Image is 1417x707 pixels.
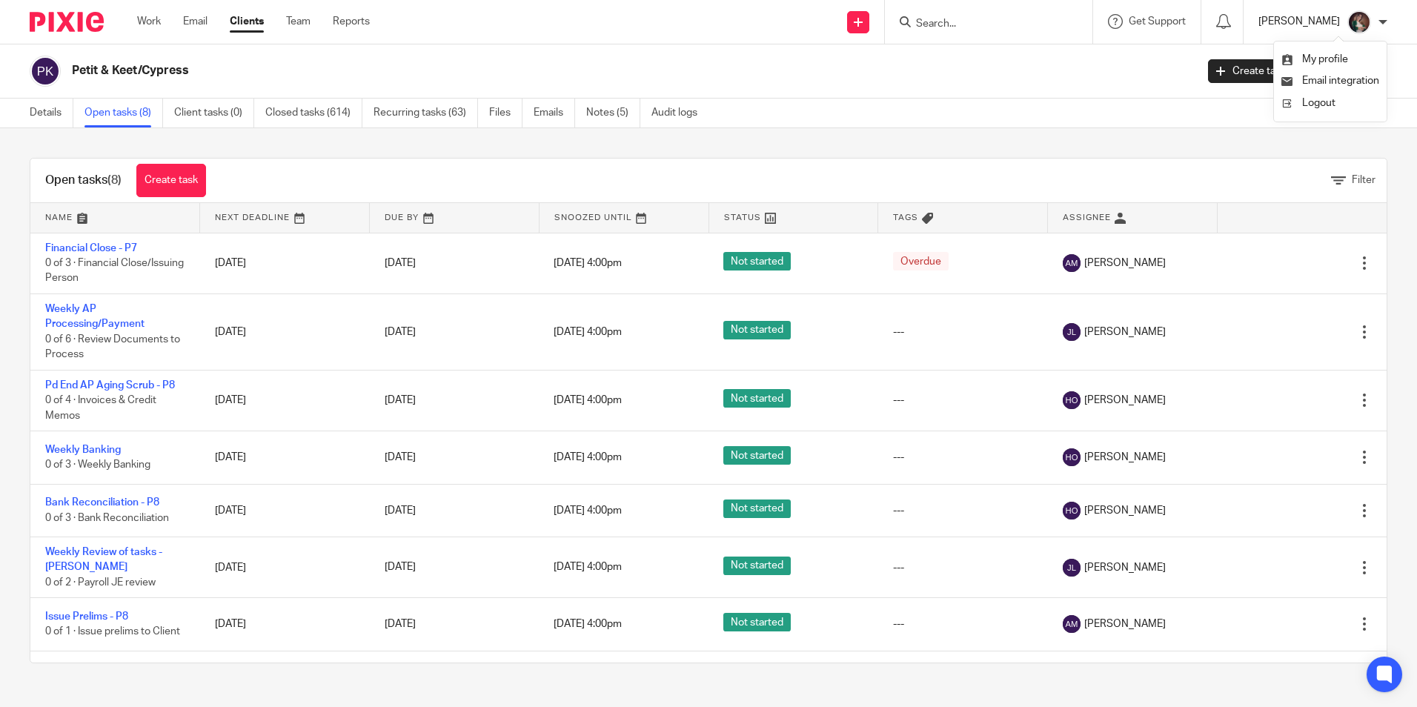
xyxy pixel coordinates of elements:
[1063,502,1081,520] img: svg%3E
[333,14,370,29] a: Reports
[385,452,416,462] span: [DATE]
[1281,54,1348,64] a: My profile
[45,627,180,637] span: 0 of 1 · Issue prelims to Client
[137,14,161,29] a: Work
[1302,76,1379,86] span: Email integration
[723,499,791,518] span: Not started
[1063,559,1081,577] img: svg%3E
[45,513,169,523] span: 0 of 3 · Bank Reconciliation
[30,99,73,127] a: Details
[554,562,622,573] span: [DATE] 4:00pm
[723,321,791,339] span: Not started
[1084,560,1166,575] span: [PERSON_NAME]
[30,12,104,32] img: Pixie
[893,503,1033,518] div: ---
[534,99,575,127] a: Emails
[893,560,1033,575] div: ---
[1302,54,1348,64] span: My profile
[385,562,416,573] span: [DATE]
[489,99,522,127] a: Files
[1084,503,1166,518] span: [PERSON_NAME]
[45,577,156,588] span: 0 of 2 · Payroll JE review
[1084,450,1166,465] span: [PERSON_NAME]
[1281,93,1379,114] a: Logout
[893,252,949,270] span: Overdue
[385,327,416,337] span: [DATE]
[554,619,622,629] span: [DATE] 4:00pm
[1129,16,1186,27] span: Get Support
[45,611,128,622] a: Issue Prelims - P8
[84,99,163,127] a: Open tasks (8)
[893,325,1033,339] div: ---
[200,431,370,484] td: [DATE]
[915,18,1048,31] input: Search
[554,213,632,222] span: Snoozed Until
[200,651,370,703] td: [DATE]
[723,446,791,465] span: Not started
[554,505,622,516] span: [DATE] 4:00pm
[385,395,416,405] span: [DATE]
[1302,98,1335,108] span: Logout
[136,164,206,197] a: Create task
[554,327,622,337] span: [DATE] 4:00pm
[1063,615,1081,633] img: svg%3E
[174,99,254,127] a: Client tasks (0)
[1063,391,1081,409] img: svg%3E
[45,258,184,284] span: 0 of 3 · Financial Close/Issuing Person
[200,233,370,293] td: [DATE]
[45,445,121,455] a: Weekly Banking
[893,450,1033,465] div: ---
[1208,59,1294,83] a: Create task
[1063,323,1081,341] img: svg%3E
[45,547,162,572] a: Weekly Review of tasks - [PERSON_NAME]
[107,174,122,186] span: (8)
[45,304,145,329] a: Weekly AP Processing/Payment
[200,293,370,370] td: [DATE]
[1063,448,1081,466] img: svg%3E
[893,617,1033,631] div: ---
[183,14,208,29] a: Email
[200,598,370,651] td: [DATE]
[651,99,708,127] a: Audit logs
[1063,254,1081,272] img: svg%3E
[374,99,478,127] a: Recurring tasks (63)
[723,389,791,408] span: Not started
[1281,76,1379,86] a: Email integration
[45,460,150,471] span: 0 of 3 · Weekly Banking
[200,370,370,431] td: [DATE]
[723,613,791,631] span: Not started
[1084,393,1166,408] span: [PERSON_NAME]
[45,497,159,508] a: Bank Reconciliation - P8
[1258,14,1340,29] p: [PERSON_NAME]
[30,56,61,87] img: svg%3E
[554,258,622,268] span: [DATE] 4:00pm
[45,380,175,391] a: Pd End AP Aging Scrub - P8
[286,14,311,29] a: Team
[45,173,122,188] h1: Open tasks
[893,393,1033,408] div: ---
[1347,10,1371,34] img: Profile%20picture%20JUS.JPG
[385,505,416,516] span: [DATE]
[265,99,362,127] a: Closed tasks (614)
[385,258,416,268] span: [DATE]
[45,334,180,360] span: 0 of 6 · Review Documents to Process
[200,537,370,598] td: [DATE]
[723,252,791,270] span: Not started
[1084,617,1166,631] span: [PERSON_NAME]
[554,452,622,462] span: [DATE] 4:00pm
[72,63,963,79] h2: Petit & Keet/Cypress
[893,213,918,222] span: Tags
[45,243,137,253] a: Financial Close - P7
[1084,325,1166,339] span: [PERSON_NAME]
[1084,256,1166,270] span: [PERSON_NAME]
[230,14,264,29] a: Clients
[1352,175,1375,185] span: Filter
[723,557,791,575] span: Not started
[45,395,156,421] span: 0 of 4 · Invoices & Credit Memos
[200,484,370,537] td: [DATE]
[554,395,622,405] span: [DATE] 4:00pm
[724,213,761,222] span: Status
[586,99,640,127] a: Notes (5)
[385,619,416,629] span: [DATE]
